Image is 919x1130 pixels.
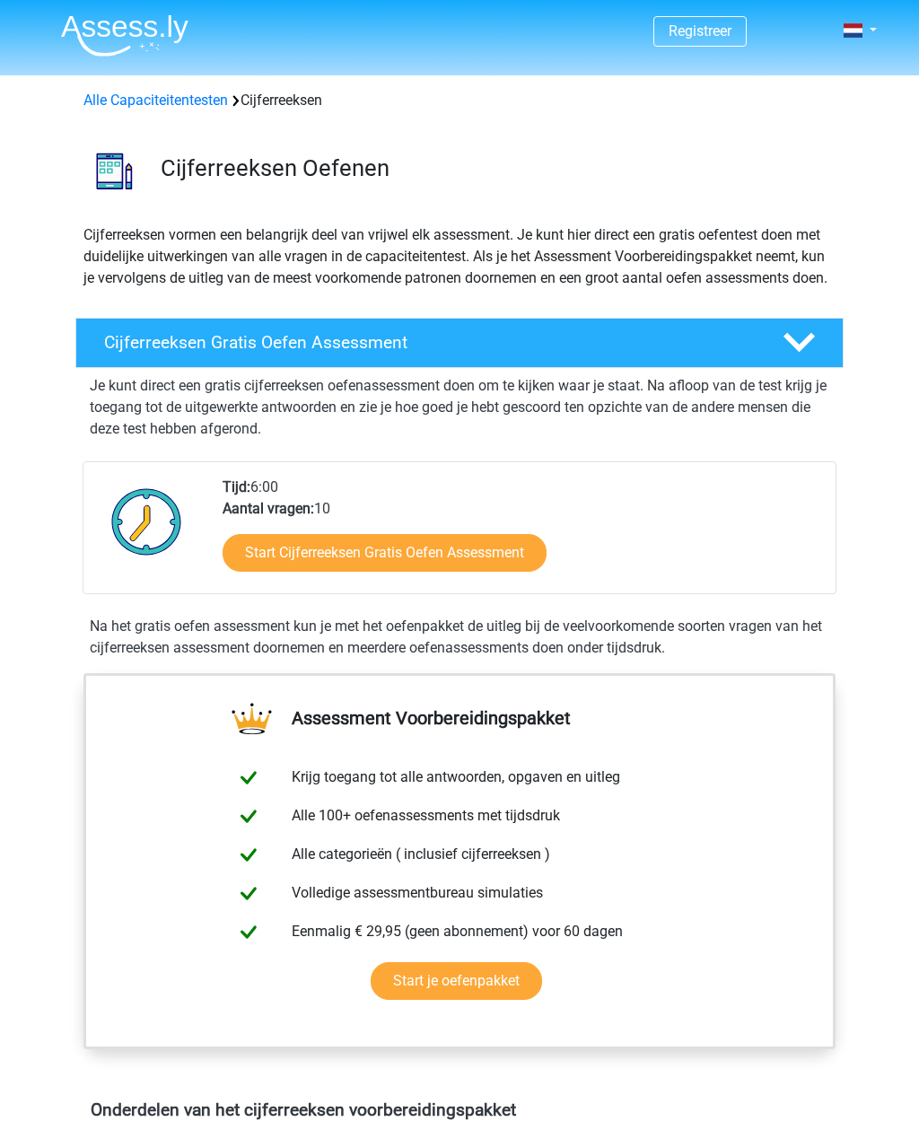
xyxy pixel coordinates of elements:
[76,90,843,111] div: Cijferreeksen
[91,1099,828,1120] h4: Onderdelen van het cijferreeksen voorbereidingspakket
[161,154,829,182] h3: Cijferreeksen Oefenen
[209,477,835,593] div: 6:00 10
[101,477,192,566] img: Klok
[223,534,547,572] a: Start Cijferreeksen Gratis Oefen Assessment
[68,318,851,368] a: Cijferreeksen Gratis Oefen Assessment
[83,92,228,109] a: Alle Capaciteitentesten
[76,133,153,209] img: cijferreeksen
[223,478,250,495] b: Tijd:
[223,500,314,517] b: Aantal vragen:
[90,375,829,440] p: Je kunt direct een gratis cijferreeksen oefenassessment doen om te kijken waar je staat. Na afloo...
[83,616,836,659] div: Na het gratis oefen assessment kun je met het oefenpakket de uitleg bij de veelvoorkomende soorte...
[61,14,188,57] img: Assessly
[371,962,542,1000] a: Start je oefenpakket
[669,22,731,39] a: Registreer
[83,224,836,289] p: Cijferreeksen vormen een belangrijk deel van vrijwel elk assessment. Je kunt hier direct een grat...
[104,332,754,353] h4: Cijferreeksen Gratis Oefen Assessment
